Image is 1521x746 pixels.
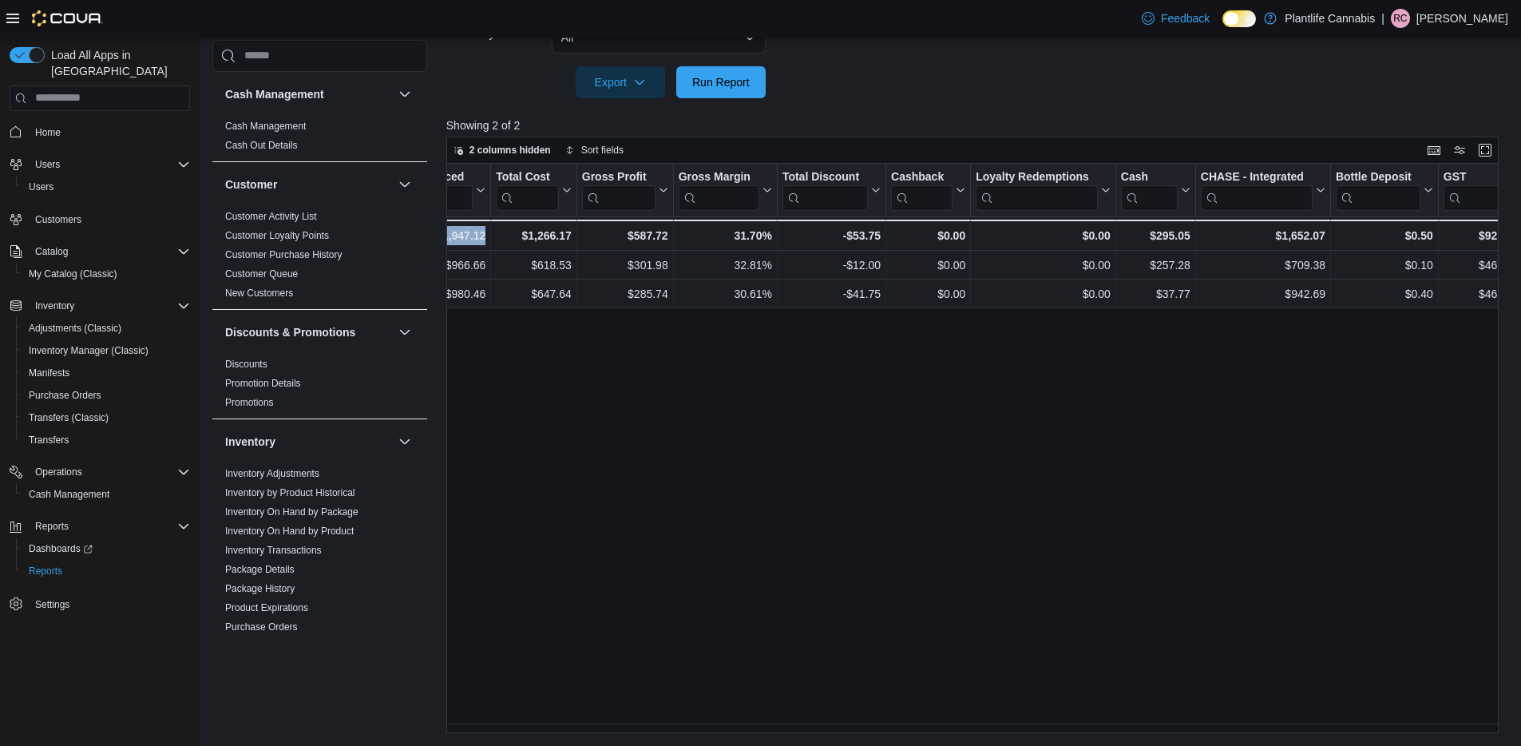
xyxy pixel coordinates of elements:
[1444,226,1513,245] div: $92.73
[1475,141,1495,160] button: Enter fullscreen
[16,560,196,582] button: Reports
[225,486,355,499] span: Inventory by Product Historical
[3,121,196,144] button: Home
[225,324,392,340] button: Discounts & Promotions
[678,169,759,210] div: Gross Margin
[225,621,298,633] a: Purchase Orders
[22,408,190,427] span: Transfers (Classic)
[225,583,295,594] a: Package History
[225,268,298,280] span: Customer Queue
[29,296,81,315] button: Inventory
[35,158,60,171] span: Users
[891,284,965,304] div: $0.00
[1201,169,1313,210] div: CHASE - Integrated
[29,389,101,402] span: Purchase Orders
[225,563,295,576] span: Package Details
[22,485,116,504] a: Cash Management
[1444,169,1513,210] button: GST
[29,296,190,315] span: Inventory
[582,284,668,304] div: $285.74
[1444,169,1500,185] div: GST
[225,139,298,152] span: Cash Out Details
[225,621,298,633] span: Purchase Orders
[35,245,68,258] span: Catalog
[581,144,624,157] span: Sort fields
[22,264,190,284] span: My Catalog (Classic)
[212,207,427,309] div: Customer
[469,144,551,157] span: 2 columns hidden
[29,210,88,229] a: Customers
[496,169,558,185] div: Total Cost
[1135,2,1216,34] a: Feedback
[45,47,190,79] span: Load All Apps in [GEOGRAPHIC_DATA]
[225,434,275,450] h3: Inventory
[782,256,881,275] div: -$12.00
[582,256,668,275] div: $301.98
[16,263,196,285] button: My Catalog (Classic)
[390,256,485,275] div: $966.66
[225,210,317,223] span: Customer Activity List
[10,114,190,657] nav: Complex example
[225,397,274,408] a: Promotions
[29,209,190,229] span: Customers
[225,377,301,390] span: Promotion Details
[225,506,358,518] span: Inventory On Hand by Package
[582,169,668,210] button: Gross Profit
[16,384,196,407] button: Purchase Orders
[782,226,881,245] div: -$53.75
[976,256,1111,275] div: $0.00
[22,561,190,581] span: Reports
[782,169,868,185] div: Total Discount
[22,341,190,360] span: Inventory Manager (Classic)
[225,602,308,613] a: Product Expirations
[225,211,317,222] a: Customer Activity List
[1444,284,1513,304] div: $46.68
[225,86,324,102] h3: Cash Management
[16,362,196,384] button: Manifests
[29,517,190,536] span: Reports
[692,74,750,90] span: Run Report
[1161,10,1210,26] span: Feedback
[35,520,69,533] span: Reports
[678,226,771,245] div: 31.70%
[225,140,298,151] a: Cash Out Details
[1336,169,1420,210] div: Bottle Deposit
[496,169,571,210] button: Total Cost
[16,176,196,198] button: Users
[496,226,571,245] div: $1,266.17
[891,169,953,210] div: Cashback
[32,10,103,26] img: Cova
[22,177,190,196] span: Users
[390,169,473,185] div: Total Invoiced
[35,300,74,312] span: Inventory
[395,85,414,104] button: Cash Management
[496,256,571,275] div: $618.53
[891,169,953,185] div: Cashback
[496,169,558,210] div: Total Cost
[212,464,427,681] div: Inventory
[16,538,196,560] a: Dashboards
[395,175,414,194] button: Customer
[1336,256,1433,275] div: $0.10
[225,249,343,260] a: Customer Purchase History
[1201,284,1325,304] div: $942.69
[1336,226,1433,245] div: $0.50
[16,429,196,451] button: Transfers
[35,598,69,611] span: Settings
[225,545,322,556] a: Inventory Transactions
[225,487,355,498] a: Inventory by Product Historical
[395,432,414,451] button: Inventory
[3,515,196,538] button: Reports
[225,288,293,299] a: New Customers
[22,264,124,284] a: My Catalog (Classic)
[212,117,427,161] div: Cash Management
[225,248,343,261] span: Customer Purchase History
[1201,169,1325,210] button: CHASE - Integrated
[29,462,190,482] span: Operations
[1416,9,1508,28] p: [PERSON_NAME]
[3,295,196,317] button: Inventory
[1391,9,1410,28] div: Robert Cadieux
[225,358,267,371] span: Discounts
[225,564,295,575] a: Package Details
